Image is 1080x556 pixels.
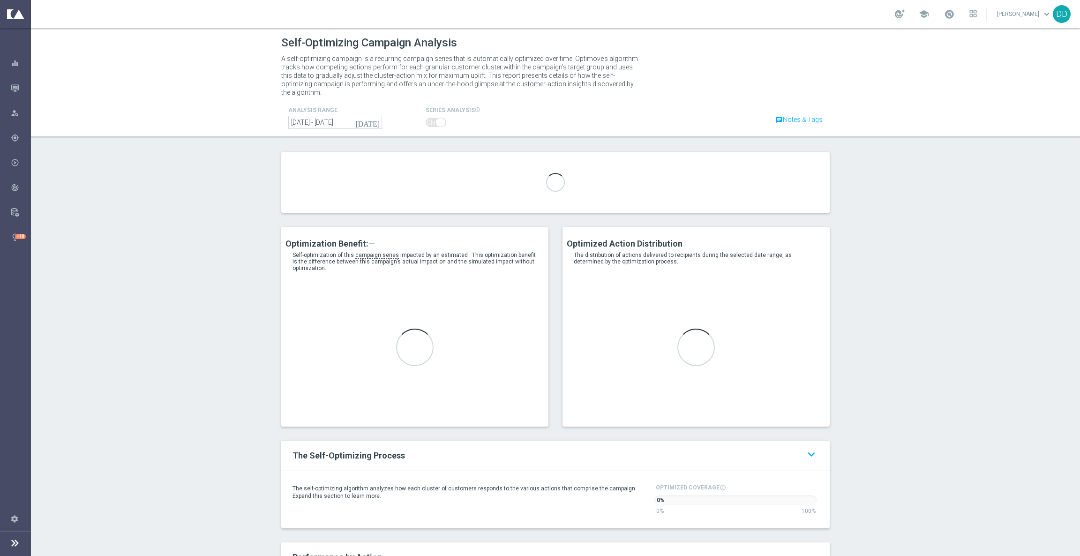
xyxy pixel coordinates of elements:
[281,36,457,50] h1: Self-Optimizing Campaign Analysis
[368,239,375,248] span: —
[11,51,30,75] div: Dashboard
[292,485,637,499] span: The self-optimizing algorithm analyzes how each cluster of customers responds to the various acti...
[11,134,19,142] i: gps_fixed
[802,507,816,515] span: 100%
[10,60,31,67] button: equalizer Dashboard
[10,84,31,92] button: Mission Control
[11,233,19,241] i: lightbulb
[292,252,536,271] span: impacted by an estimated . This optimization benefit is the difference between this campaign’s ac...
[1042,9,1052,19] span: keyboard_arrow_down
[804,448,818,461] i: keyboard_arrow_down
[11,109,19,117] i: person_search
[11,208,30,217] div: Data Studio
[10,184,31,191] button: track_changes Analyze
[354,116,382,130] button: [DATE]
[15,234,26,239] div: +10
[285,239,375,248] strong: Optimization Benefit:
[355,118,381,127] i: [DATE]
[10,159,31,166] button: play_circle_outline Execute
[10,109,31,117] button: person_search Explore
[11,59,19,68] i: equalizer
[11,75,30,100] div: Mission Control
[11,183,30,192] div: Analyze
[656,508,664,514] span: 0%
[475,107,480,114] i: info_outline
[10,134,31,142] button: gps_fixed Plan
[281,54,642,97] p: A self-optimizing campaign is a recurring campaign series that is automatically optimized over ti...
[775,116,823,123] a: chatNotes & Tags
[355,252,399,259] span: campaign series
[10,209,31,216] button: Data Studio
[288,107,377,113] h4: analysis range
[5,506,24,531] div: Settings
[11,158,30,167] div: Execute
[11,225,30,249] div: Optibot
[285,450,465,461] h2: The Self-Optimizing Process
[11,134,30,142] div: Plan
[11,183,19,192] i: track_changes
[1053,5,1071,23] div: DD
[657,497,665,503] b: 0%
[656,484,818,492] h4: OPTIMIZED COVERAGE
[996,7,1053,21] a: [PERSON_NAME]keyboard_arrow_down
[11,158,19,167] i: play_circle_outline
[567,239,682,248] strong: Optimized Action Distribution
[426,107,549,114] h4: series analysis
[11,109,30,117] div: Explore
[10,233,31,241] button: lightbulb Optibot +10
[720,484,726,491] i: info_outline
[288,116,382,129] input: undefined
[574,252,818,265] p: The distribution of actions delivered to recipients during the selected date range, as determined...
[10,514,19,523] i: settings
[775,116,783,124] i: chat
[292,252,354,258] span: Self-optimization of this
[919,9,929,19] span: school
